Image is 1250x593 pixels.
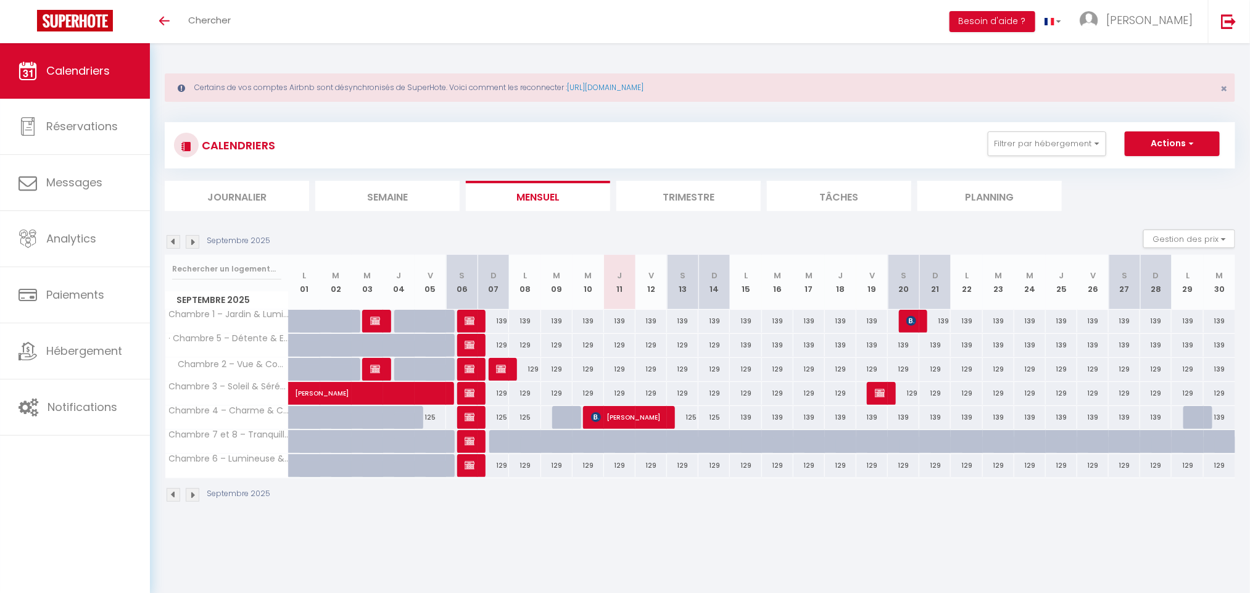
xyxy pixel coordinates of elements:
div: 129 [573,382,604,405]
abbr: L [302,270,306,281]
th: 22 [951,255,982,310]
abbr: V [428,270,433,281]
span: PELYKH, [PERSON_NAME] [906,309,917,333]
div: 129 [604,334,635,357]
div: 139 [888,406,919,429]
th: 18 [825,255,856,310]
div: 139 [793,334,825,357]
abbr: S [1122,270,1127,281]
div: 129 [983,358,1014,381]
div: 129 [509,382,540,405]
abbr: L [1186,270,1190,281]
div: 139 [919,310,951,333]
div: 129 [1204,454,1235,477]
div: 129 [1014,358,1046,381]
div: 125 [667,406,698,429]
span: [PERSON_NAME] [591,405,664,429]
th: 30 [1204,255,1235,310]
abbr: M [584,270,592,281]
div: 139 [983,334,1014,357]
div: 129 [698,382,730,405]
abbr: M [995,270,1002,281]
div: 139 [1140,334,1172,357]
span: Septembre 2025 [165,291,288,309]
div: 139 [478,310,509,333]
span: Chambre 6 – Lumineuse & Paisible [167,454,291,463]
img: logout [1221,14,1236,29]
th: 03 [352,255,383,310]
div: 139 [1109,334,1140,357]
div: 139 [604,310,635,333]
th: 27 [1109,255,1140,310]
abbr: S [459,270,465,281]
div: 129 [1172,454,1203,477]
abbr: M [332,270,339,281]
div: 129 [825,382,856,405]
div: 139 [667,310,698,333]
div: 125 [698,406,730,429]
span: Chambre 1 – Jardin & Lumière [167,310,291,319]
div: 139 [793,310,825,333]
div: 129 [604,382,635,405]
th: 14 [698,255,730,310]
div: 129 [1204,382,1235,405]
div: 139 [573,310,604,333]
div: 129 [604,358,635,381]
span: Analytics [46,231,96,246]
span: Notifications [48,399,117,415]
div: 129 [509,334,540,357]
abbr: J [617,270,622,281]
span: Chercher [188,14,231,27]
h3: CALENDRIERS [199,131,275,159]
div: 139 [762,310,793,333]
abbr: J [1059,270,1064,281]
span: [PERSON_NAME] [465,333,475,357]
th: 09 [541,255,573,310]
div: 129 [541,454,573,477]
div: 129 [698,358,730,381]
div: 129 [888,358,919,381]
div: 139 [919,334,951,357]
div: 129 [509,454,540,477]
th: 24 [1014,255,1046,310]
th: 11 [604,255,635,310]
button: Ouvrir le widget de chat LiveChat [10,5,47,42]
div: 139 [1014,310,1046,333]
div: 129 [667,454,698,477]
div: 129 [478,334,509,357]
th: 10 [573,255,604,310]
th: 13 [667,255,698,310]
span: Chambre 4 – Charme & Calme [167,406,291,415]
span: [PERSON_NAME] [465,405,475,429]
div: 129 [825,454,856,477]
div: 129 [1046,358,1077,381]
div: 139 [762,406,793,429]
div: 139 [856,406,888,429]
div: 125 [509,406,540,429]
th: 17 [793,255,825,310]
abbr: V [1090,270,1096,281]
th: 23 [983,255,1014,310]
div: 139 [635,310,667,333]
div: 129 [1140,382,1172,405]
div: 129 [825,358,856,381]
th: 25 [1046,255,1077,310]
button: Close [1220,83,1227,94]
abbr: D [1153,270,1159,281]
div: 129 [1109,454,1140,477]
div: 129 [762,454,793,477]
div: 129 [856,454,888,477]
th: 19 [856,255,888,310]
div: 139 [1204,334,1235,357]
div: 129 [919,382,951,405]
a: [URL][DOMAIN_NAME] [567,82,644,93]
div: 129 [1014,382,1046,405]
div: 129 [762,382,793,405]
th: 12 [635,255,667,310]
li: Mensuel [466,181,610,211]
div: 139 [730,310,761,333]
div: 139 [1046,406,1077,429]
abbr: M [553,270,560,281]
div: 129 [919,454,951,477]
div: 139 [1077,406,1109,429]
